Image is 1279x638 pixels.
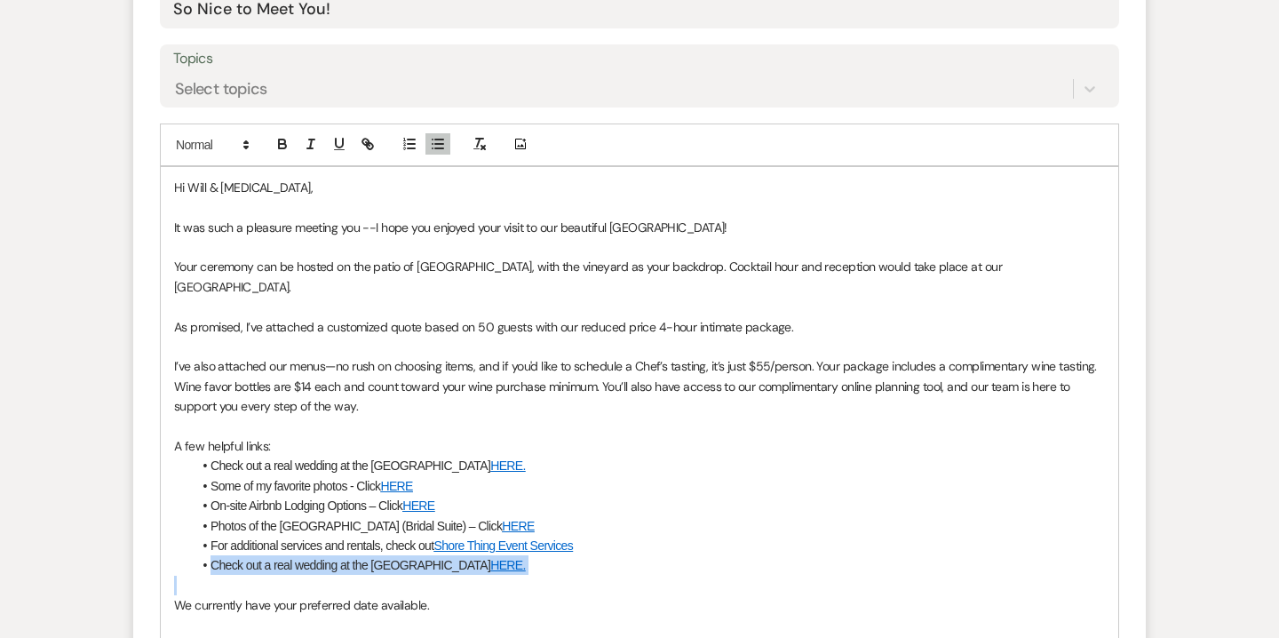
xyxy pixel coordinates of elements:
li: Check out a real wedding at the [GEOGRAPHIC_DATA] [192,456,1105,475]
a: HERE. [490,558,526,572]
a: HERE [380,479,412,493]
span: On-site Airbnb Lodging Options – Click [211,498,402,513]
a: HERE. [490,459,526,473]
span: For additional services and rentals, check out [211,538,433,553]
span: Your ceremony can be hosted on the patio of [GEOGRAPHIC_DATA], with the vineyard as your backdrop... [174,259,1005,294]
span: We currently have your preferred date available. [174,597,429,613]
a: HERE [402,498,434,513]
span: A few helpful links: [174,438,271,454]
a: Shore Thing Event Services [433,538,573,553]
span: Hi Will & [MEDICAL_DATA], [174,179,313,195]
a: HERE [502,519,534,533]
span: As promised, I’ve attached a customized quote based on 50 guests with our reduced price 4-hour in... [174,319,793,335]
div: Select topics [175,76,267,100]
span: It was such a pleasure meeting you --I hope you enjoyed your visit to our beautiful [GEOGRAPHIC_D... [174,219,727,235]
span: Some of my favorite photos - Click [211,479,380,493]
label: Topics [173,46,1106,72]
span: Photos of the [GEOGRAPHIC_DATA] (Bridal Suite) – Click [211,519,502,533]
span: I’ve also attached our menus—no rush on choosing items, and if you'd like to schedule a Chef’s ta... [174,358,1100,414]
li: Check out a real wedding at the [GEOGRAPHIC_DATA] [192,555,1105,575]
